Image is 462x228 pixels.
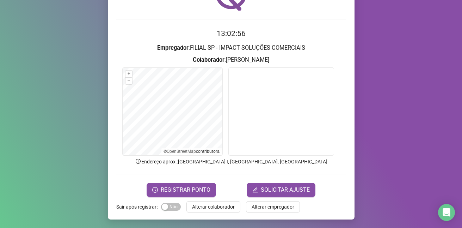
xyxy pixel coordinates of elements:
[193,56,224,63] strong: Colaborador
[147,183,216,197] button: REGISTRAR PONTO
[438,204,455,221] div: Open Intercom Messenger
[192,203,235,211] span: Alterar colaborador
[252,203,294,211] span: Alterar empregador
[252,187,258,193] span: edit
[116,55,346,65] h3: : [PERSON_NAME]
[152,187,158,193] span: clock-circle
[164,149,220,154] li: © contributors.
[186,201,240,212] button: Alterar colaborador
[116,43,346,53] h3: : FILIAL SP - IMPACT SOLUÇÕES COMERCIAIS
[261,186,310,194] span: SOLICITAR AJUSTE
[125,78,132,84] button: –
[116,201,161,212] label: Sair após registrar
[116,158,346,166] p: Endereço aprox. : [GEOGRAPHIC_DATA] I, [GEOGRAPHIC_DATA], [GEOGRAPHIC_DATA]
[247,183,315,197] button: editSOLICITAR AJUSTE
[135,158,141,164] span: info-circle
[217,29,246,38] time: 13:02:56
[246,201,300,212] button: Alterar empregador
[161,186,210,194] span: REGISTRAR PONTO
[167,149,196,154] a: OpenStreetMap
[157,44,189,51] strong: Empregador
[125,71,132,77] button: +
